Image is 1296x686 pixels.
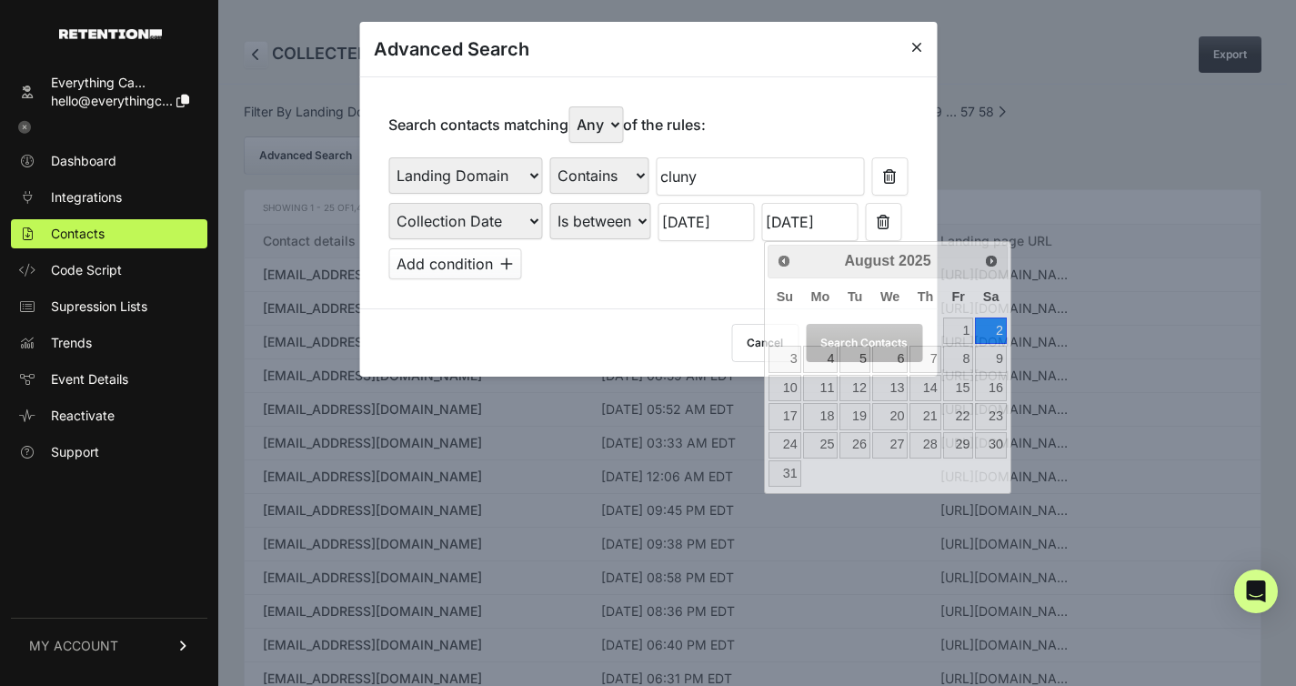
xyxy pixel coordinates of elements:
[51,261,122,279] span: Code Script
[11,183,207,212] a: Integrations
[11,401,207,430] a: Reactivate
[909,432,940,459] a: 28
[51,370,128,388] span: Event Details
[880,289,899,304] span: Wednesday
[770,247,797,274] a: Prev
[872,375,908,401] a: 13
[984,254,999,268] span: Next
[839,403,870,429] a: 19
[769,346,800,372] a: 3
[975,318,1006,344] a: 2
[769,403,800,429] a: 17
[777,254,791,268] span: Prev
[11,438,207,467] a: Support
[943,403,974,429] a: 22
[11,328,207,358] a: Trends
[51,334,92,352] span: Trends
[51,74,189,92] div: Everything Ca...
[59,29,162,39] img: Retention.com
[872,432,908,459] a: 27
[29,637,118,655] span: MY ACCOUNT
[374,36,529,62] h3: Advanced Search
[844,253,894,268] span: August
[803,403,839,429] a: 18
[51,443,99,461] span: Support
[811,289,830,304] span: Monday
[51,407,115,425] span: Reactivate
[975,346,1006,372] a: 9
[388,106,706,143] p: Search contacts matching of the rules:
[803,432,839,459] a: 25
[943,375,974,401] a: 15
[943,318,974,344] a: 1
[11,146,207,176] a: Dashboard
[975,403,1006,429] a: 23
[975,375,1006,401] a: 16
[909,403,940,429] a: 21
[11,618,207,673] a: MY ACCOUNT
[983,289,1000,304] span: Saturday
[918,289,934,304] span: Thursday
[11,68,207,116] a: Everything Ca... hello@everythingc...
[51,298,147,316] span: Supression Lists
[872,403,908,429] a: 20
[803,346,839,372] a: 4
[769,375,800,401] a: 10
[777,289,793,304] span: Sunday
[909,375,940,401] a: 14
[899,253,931,268] span: 2025
[11,365,207,394] a: Event Details
[975,432,1006,459] a: 30
[848,289,863,304] span: Tuesday
[11,219,207,248] a: Contacts
[943,346,974,372] a: 8
[979,247,1005,274] a: Next
[909,346,940,372] a: 7
[388,248,521,279] button: Add condition
[51,188,122,207] span: Integrations
[803,375,839,401] a: 11
[943,432,974,459] a: 29
[51,93,173,108] span: hello@everythingc...
[51,152,116,170] span: Dashboard
[769,432,800,459] a: 24
[11,256,207,285] a: Code Script
[51,225,105,243] span: Contacts
[872,346,908,372] a: 6
[11,292,207,321] a: Supression Lists
[731,324,799,362] button: Cancel
[769,460,800,487] a: 31
[1234,570,1278,613] div: Open Intercom Messenger
[839,346,870,372] a: 5
[951,289,964,304] span: Friday
[839,375,870,401] a: 12
[839,432,870,459] a: 26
